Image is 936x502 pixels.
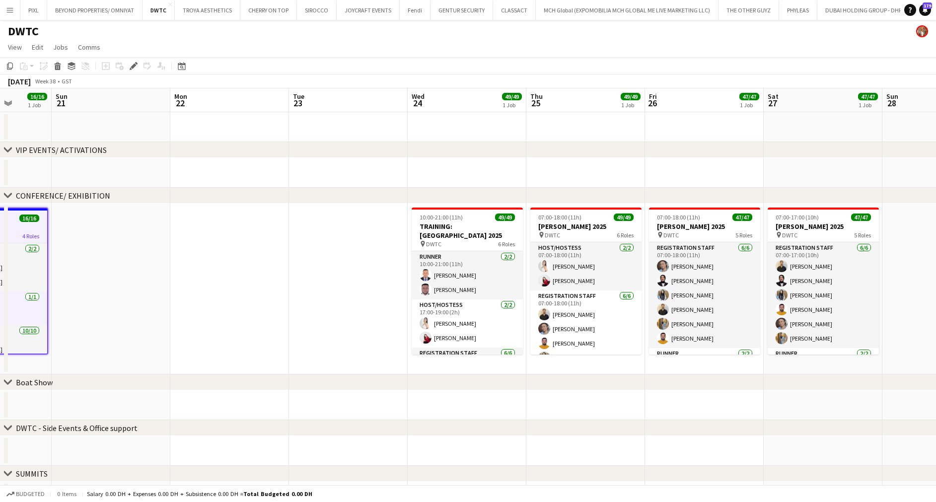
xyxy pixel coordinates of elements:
[8,43,22,52] span: View
[739,93,759,100] span: 47/47
[22,232,39,240] span: 4 Roles
[858,93,878,100] span: 47/47
[768,348,879,396] app-card-role: Runner2/2
[8,76,31,86] div: [DATE]
[8,24,39,39] h1: DWTC
[886,92,898,101] span: Sun
[173,97,187,109] span: 22
[766,97,779,109] span: 27
[74,41,104,54] a: Comms
[502,93,522,100] span: 49/49
[240,0,297,20] button: CHERRY ON TOP
[16,377,53,387] div: Boat Show
[498,240,515,248] span: 6 Roles
[530,92,543,101] span: Thu
[617,231,634,239] span: 6 Roles
[776,214,819,221] span: 07:00-17:00 (10h)
[536,0,719,20] button: MCH Global (EXPOMOBILIA MCH GLOBAL ME LIVE MARKETING LLC)
[412,348,523,453] app-card-role: Registration Staff6/6
[412,208,523,355] app-job-card: 10:00-21:00 (11h)49/49TRAINING: [GEOGRAPHIC_DATA] 2025 DWTC6 RolesRunner2/210:00-21:00 (11h)[PERS...
[649,348,760,396] app-card-role: Runner2/2
[16,191,110,201] div: CONFERENCE/ EXHIBITION
[614,214,634,221] span: 49/49
[420,214,463,221] span: 10:00-21:00 (11h)
[919,4,931,16] a: 179
[33,77,58,85] span: Week 38
[854,231,871,239] span: 5 Roles
[768,92,779,101] span: Sat
[657,214,700,221] span: 07:00-18:00 (11h)
[530,242,642,290] app-card-role: Host/Hostess2/207:00-18:00 (11h)[PERSON_NAME][PERSON_NAME]
[768,242,879,348] app-card-role: Registration Staff6/607:00-17:00 (10h)[PERSON_NAME][PERSON_NAME][PERSON_NAME][PERSON_NAME][PERSON...
[28,101,47,109] div: 1 Job
[55,490,78,498] span: 0 items
[291,97,304,109] span: 23
[859,101,877,109] div: 1 Job
[143,0,175,20] button: DWTC
[32,43,43,52] span: Edit
[817,0,913,20] button: DUBAI HOLDING GROUP - DHRE
[53,43,68,52] span: Jobs
[735,231,752,239] span: 5 Roles
[621,93,641,100] span: 49/49
[16,491,45,498] span: Budgeted
[174,92,187,101] span: Mon
[243,490,312,498] span: Total Budgeted 0.00 DH
[410,97,425,109] span: 24
[923,2,932,9] span: 179
[54,97,68,109] span: 21
[649,92,657,101] span: Fri
[4,41,26,54] a: View
[412,222,523,240] h3: TRAINING: [GEOGRAPHIC_DATA] 2025
[62,77,72,85] div: GST
[649,222,760,231] h3: [PERSON_NAME] 2025
[28,41,47,54] a: Edit
[412,251,523,299] app-card-role: Runner2/210:00-21:00 (11h)[PERSON_NAME][PERSON_NAME]
[175,0,240,20] button: TROYA AESTHETICS
[530,290,642,396] app-card-role: Registration Staff6/607:00-18:00 (11h)[PERSON_NAME][PERSON_NAME][PERSON_NAME][PERSON_NAME]
[663,231,679,239] span: DWTC
[20,0,47,20] button: PIXL
[768,208,879,355] app-job-card: 07:00-17:00 (10h)47/47[PERSON_NAME] 2025 DWTC5 RolesRegistration Staff6/607:00-17:00 (10h)[PERSON...
[529,97,543,109] span: 25
[56,92,68,101] span: Sun
[768,222,879,231] h3: [PERSON_NAME] 2025
[530,222,642,231] h3: [PERSON_NAME] 2025
[885,97,898,109] span: 28
[19,215,39,222] span: 16/16
[412,92,425,101] span: Wed
[412,299,523,348] app-card-role: Host/Hostess2/217:00-19:00 (2h)[PERSON_NAME][PERSON_NAME]
[648,97,657,109] span: 26
[732,214,752,221] span: 47/47
[16,145,107,155] div: VIP EVENTS/ ACTIVATIONS
[27,93,47,100] span: 16/16
[621,101,640,109] div: 1 Job
[297,0,337,20] button: SIROCCO
[538,214,581,221] span: 07:00-18:00 (11h)
[545,231,560,239] span: DWTC
[495,214,515,221] span: 49/49
[400,0,431,20] button: Fendi
[16,469,48,479] div: SUMMITS
[782,231,797,239] span: DWTC
[530,208,642,355] app-job-card: 07:00-18:00 (11h)49/49[PERSON_NAME] 2025 DWTC6 RolesHost/Hostess2/207:00-18:00 (11h)[PERSON_NAME]...
[337,0,400,20] button: JOYCRAFT EVENTS
[49,41,72,54] a: Jobs
[649,208,760,355] app-job-card: 07:00-18:00 (11h)47/47[PERSON_NAME] 2025 DWTC5 RolesRegistration Staff6/607:00-18:00 (11h)[PERSON...
[5,489,46,500] button: Budgeted
[431,0,493,20] button: GENTUR SECURITY
[719,0,779,20] button: THE OTHER GUYZ
[740,101,759,109] div: 1 Job
[16,423,138,433] div: DWTC - Side Events & Office support
[503,101,521,109] div: 1 Job
[916,25,928,37] app-user-avatar: Clinton Appel
[779,0,817,20] button: PHYLEAS
[293,92,304,101] span: Tue
[426,240,441,248] span: DWTC
[78,43,100,52] span: Comms
[851,214,871,221] span: 47/47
